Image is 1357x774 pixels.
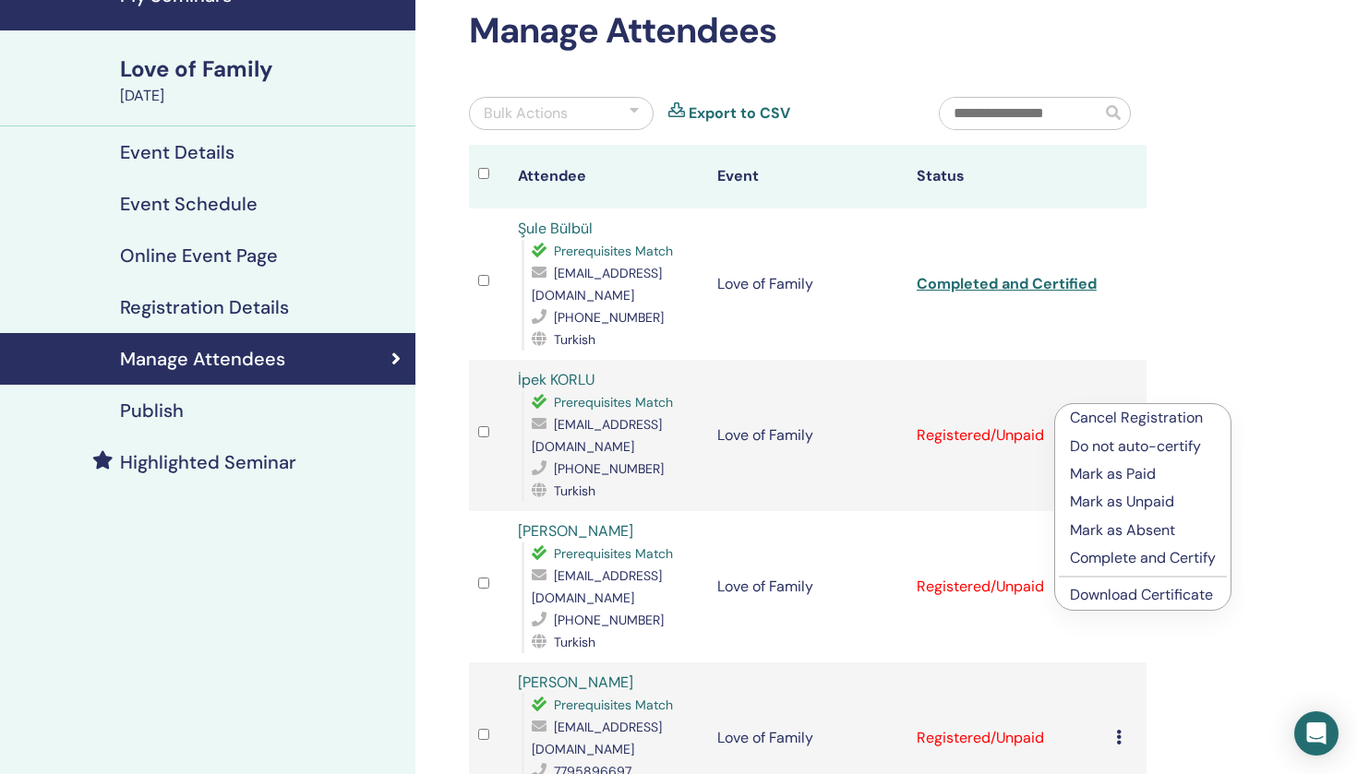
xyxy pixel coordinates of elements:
[554,460,664,477] span: [PHONE_NUMBER]
[469,10,1147,53] h2: Manage Attendees
[518,673,633,692] a: [PERSON_NAME]
[518,219,593,238] a: Şule Bülbül
[484,102,568,125] div: Bulk Actions
[708,145,907,208] th: Event
[708,511,907,662] td: Love of Family
[120,399,184,422] h4: Publish
[554,612,664,628] span: [PHONE_NUMBER]
[554,697,673,713] span: Prerequisites Match
[120,85,404,107] div: [DATE]
[120,193,258,215] h4: Event Schedule
[554,331,595,348] span: Turkish
[1070,463,1216,485] p: Mark as Paid
[1070,547,1216,569] p: Complete and Certify
[708,360,907,511] td: Love of Family
[708,208,907,360] td: Love of Family
[554,545,673,562] span: Prerequisites Match
[554,482,595,499] span: Turkish
[532,416,662,455] span: [EMAIL_ADDRESS][DOMAIN_NAME]
[532,567,662,606] span: [EMAIL_ADDRESS][DOMAIN_NAME]
[1070,491,1216,513] p: Mark as Unpaid
[689,102,790,125] a: Export to CSV
[509,145,708,208] th: Attendee
[554,309,664,326] span: [PHONE_NUMBER]
[518,521,633,541] a: [PERSON_NAME]
[120,244,278,267] h4: Online Event Page
[120,141,234,163] h4: Event Details
[532,265,662,304] span: [EMAIL_ADDRESS][DOMAIN_NAME]
[554,394,673,411] span: Prerequisites Match
[1070,585,1213,604] a: Download Certificate
[917,274,1097,293] a: Completed and Certified
[1070,519,1216,542] p: Mark as Absent
[120,451,296,473] h4: Highlighted Seminar
[120,348,285,370] h4: Manage Attendees
[532,719,662,757] span: [EMAIL_ADDRESS][DOMAIN_NAME]
[1294,711,1339,756] div: Open Intercom Messenger
[120,296,289,318] h4: Registration Details
[907,145,1107,208] th: Status
[109,54,415,107] a: Love of Family[DATE]
[120,54,404,85] div: Love of Family
[554,243,673,259] span: Prerequisites Match
[518,370,594,389] a: İpek KORLU
[1070,407,1216,429] p: Cancel Registration
[554,634,595,650] span: Turkish
[1070,435,1216,458] p: Do not auto-certify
